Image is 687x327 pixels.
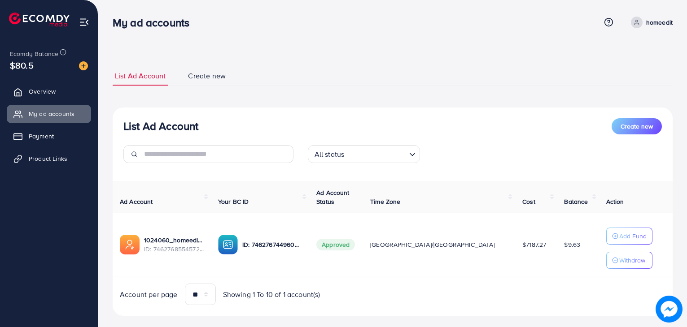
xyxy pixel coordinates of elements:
[313,148,346,161] span: All status
[79,61,88,70] img: image
[606,197,624,206] span: Action
[370,197,400,206] span: Time Zone
[316,188,350,206] span: Ad Account Status
[621,122,653,131] span: Create new
[606,252,652,269] button: Withdraw
[79,17,89,27] img: menu
[564,240,580,249] span: $9.63
[564,197,588,206] span: Balance
[29,132,54,141] span: Payment
[120,289,178,300] span: Account per page
[188,71,226,81] span: Create new
[627,17,673,28] a: homeedit
[370,240,495,249] span: [GEOGRAPHIC_DATA]/[GEOGRAPHIC_DATA]
[7,105,91,123] a: My ad accounts
[29,154,67,163] span: Product Links
[7,82,91,100] a: Overview
[347,146,405,161] input: Search for option
[9,13,70,26] img: logo
[606,228,652,245] button: Add Fund
[7,150,91,168] a: Product Links
[242,239,302,250] p: ID: 7462767449604177937
[646,17,673,28] p: homeedit
[10,49,58,58] span: Ecomdy Balance
[144,236,204,254] div: <span class='underline'>1024060_homeedit7_1737561213516</span></br>7462768554572742672
[10,59,34,72] span: $80.5
[522,197,535,206] span: Cost
[144,236,204,245] a: 1024060_homeedit7_1737561213516
[656,296,683,323] img: image
[120,235,140,254] img: ic-ads-acc.e4c84228.svg
[223,289,320,300] span: Showing 1 To 10 of 1 account(s)
[120,197,153,206] span: Ad Account
[29,87,56,96] span: Overview
[144,245,204,254] span: ID: 7462768554572742672
[522,240,546,249] span: $7187.27
[308,145,420,163] div: Search for option
[123,120,198,133] h3: List Ad Account
[113,16,197,29] h3: My ad accounts
[29,109,74,118] span: My ad accounts
[316,239,355,250] span: Approved
[619,255,645,266] p: Withdraw
[218,235,238,254] img: ic-ba-acc.ded83a64.svg
[7,127,91,145] a: Payment
[619,231,647,241] p: Add Fund
[218,197,249,206] span: Your BC ID
[115,71,166,81] span: List Ad Account
[612,118,662,134] button: Create new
